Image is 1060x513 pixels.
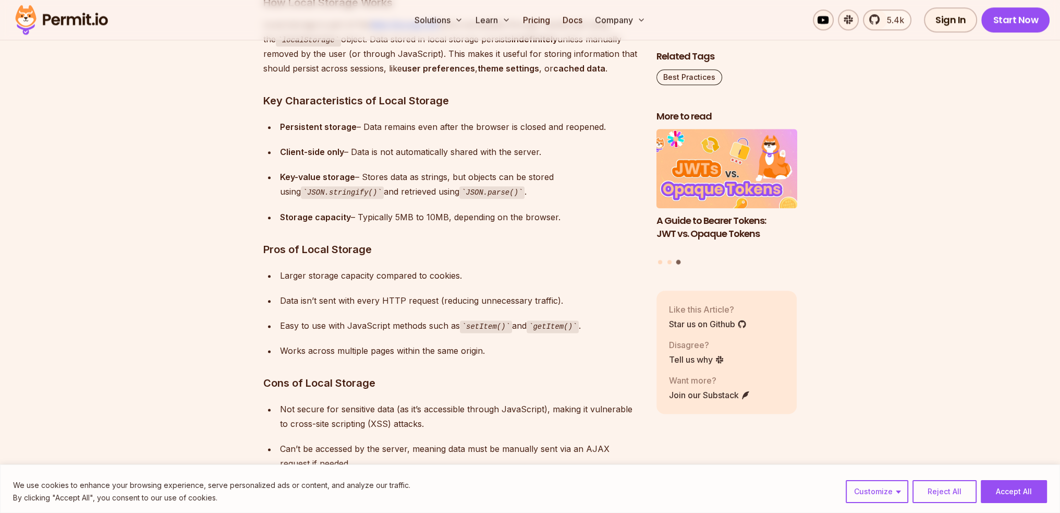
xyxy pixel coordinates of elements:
a: Start Now [981,7,1050,32]
h3: Pros of Local Storage [263,241,640,258]
a: Join our Substack [669,389,750,401]
h3: Cons of Local Storage [263,375,640,391]
button: Reject All [912,480,977,503]
strong: user preferences [402,63,475,74]
div: – Data is not automatically shared with the server. [280,145,640,159]
button: Go to slide 3 [676,260,681,265]
p: Local storage is part of the and is accessible through JavaScript using the object. Data stored i... [263,17,640,76]
button: Go to slide 2 [667,260,672,264]
strong: cached data [553,63,605,74]
h3: A Guide to Bearer Tokens: JWT vs. Opaque Tokens [656,214,797,241]
code: getItem() [527,320,579,333]
a: Sign In [924,7,978,32]
div: – Typically 5MB to 10MB, depending on the browser. [280,210,640,224]
div: Works across multiple pages within the same origin. [280,343,640,358]
a: 5.4k [863,9,911,30]
img: Permit logo [10,2,113,38]
button: Customize [846,480,908,503]
div: Not secure for sensitive data (as it’s accessible through JavaScript), making it vulnerable to cr... [280,402,640,431]
strong: Persistent storage [280,122,357,132]
p: Disagree? [669,339,724,351]
button: Solutions [410,9,467,30]
button: Accept All [981,480,1047,503]
a: Pricing [519,9,554,30]
strong: Key-value storage [280,172,355,182]
a: Tell us why [669,353,724,366]
p: By clicking "Accept All", you consent to our use of cookies. [13,492,410,504]
h2: More to read [656,110,797,123]
a: Star us on Github [669,318,747,330]
code: JSON.stringify() [301,186,384,199]
button: Go to slide 1 [658,260,662,264]
li: 3 of 3 [656,129,797,254]
div: Larger storage capacity compared to cookies. [280,268,640,283]
code: setItem() [460,320,512,333]
div: Easy to use with JavaScript methods such as and . [280,318,640,333]
a: Docs [558,9,587,30]
button: Company [591,9,650,30]
span: 5.4k [881,14,904,26]
div: Data isn’t sent with every HTTP request (reducing unnecessary traffic). [280,293,640,308]
strong: theme settings [478,63,539,74]
div: – Data remains even after the browser is closed and reopened. [280,120,640,134]
img: A Guide to Bearer Tokens: JWT vs. Opaque Tokens [656,129,797,209]
div: Posts [656,129,797,266]
button: Learn [471,9,515,30]
div: Can’t be accessed by the server, meaning data must be manually sent via an AJAX request if needed. [280,442,640,471]
p: Want more? [669,374,750,387]
p: Like this Article? [669,303,747,316]
strong: Storage capacity [280,212,351,222]
h2: Related Tags [656,50,797,63]
strong: indefinitely [511,34,557,44]
h3: Key Characteristics of Local Storage [263,92,640,109]
div: – Stores data as strings, but objects can be stored using and retrieved using . [280,170,640,199]
code: JSON.parse() [459,186,525,199]
code: localStorage [276,34,342,46]
strong: Client-side only [280,147,344,157]
a: Best Practices [656,69,722,85]
a: A Guide to Bearer Tokens: JWT vs. Opaque TokensA Guide to Bearer Tokens: JWT vs. Opaque Tokens [656,129,797,254]
p: We use cookies to enhance your browsing experience, serve personalized ads or content, and analyz... [13,479,410,492]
